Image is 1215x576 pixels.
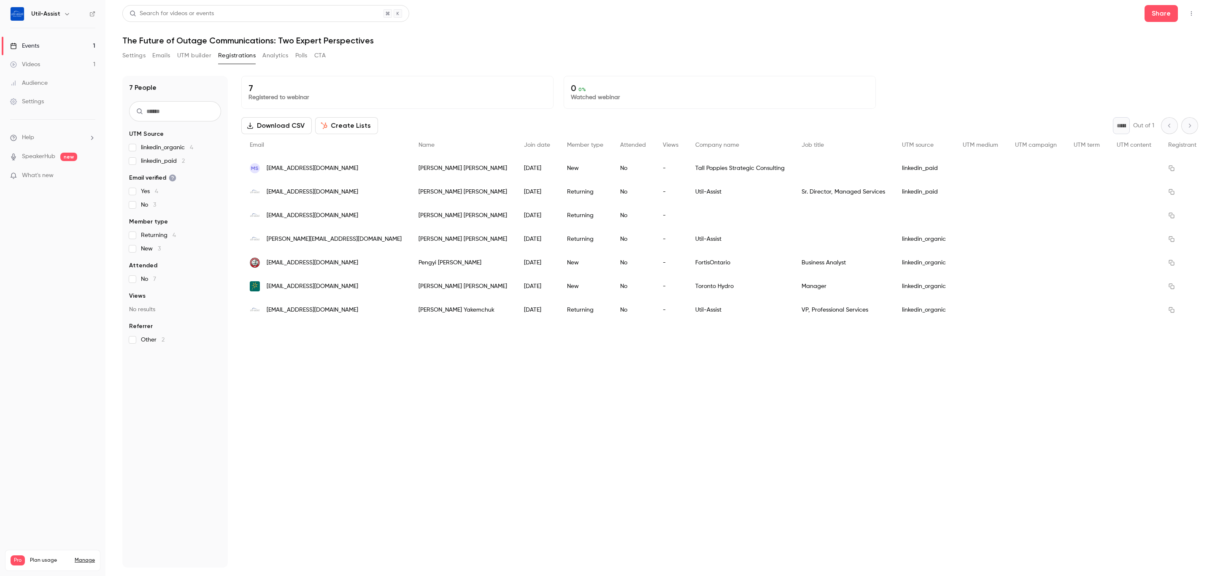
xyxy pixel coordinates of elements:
[30,557,70,564] span: Plan usage
[612,227,654,251] div: No
[267,211,358,220] span: [EMAIL_ADDRESS][DOMAIN_NAME]
[559,251,612,275] div: New
[218,49,256,62] button: Registrations
[1145,5,1178,22] button: Share
[410,298,516,322] div: [PERSON_NAME] Yakemchuk
[10,133,95,142] li: help-dropdown-opener
[250,234,260,244] img: util-assist.com
[559,204,612,227] div: Returning
[141,275,156,283] span: No
[250,258,260,268] img: cnpower.com
[793,275,894,298] div: Manager
[524,142,550,148] span: Join date
[262,49,289,62] button: Analytics
[141,245,161,253] span: New
[516,227,559,251] div: [DATE]
[687,227,793,251] div: Util-Assist
[250,305,260,315] img: util-assist.com
[248,93,546,102] p: Registered to webinar
[695,142,739,148] span: Company name
[687,180,793,204] div: Util-Assist
[516,204,559,227] div: [DATE]
[173,232,176,238] span: 4
[612,204,654,227] div: No
[654,251,687,275] div: -
[802,142,824,148] span: Job title
[141,231,176,240] span: Returning
[559,227,612,251] div: Returning
[612,156,654,180] div: No
[251,164,259,172] span: MS
[158,246,161,252] span: 3
[516,298,559,322] div: [DATE]
[894,275,954,298] div: linkedin_organic
[129,130,164,138] span: UTM Source
[295,49,308,62] button: Polls
[22,133,34,142] span: Help
[177,49,211,62] button: UTM builder
[559,180,612,204] div: Returning
[11,7,24,21] img: Util-Assist
[141,143,193,152] span: linkedin_organic
[567,142,603,148] span: Member type
[267,306,358,315] span: [EMAIL_ADDRESS][DOMAIN_NAME]
[612,275,654,298] div: No
[687,275,793,298] div: Toronto Hydro
[129,292,146,300] span: Views
[578,86,586,92] span: 0 %
[793,251,894,275] div: Business Analyst
[516,156,559,180] div: [DATE]
[122,49,146,62] button: Settings
[793,180,894,204] div: Sr. Director, Managed Services
[267,235,402,244] span: [PERSON_NAME][EMAIL_ADDRESS][DOMAIN_NAME]
[654,275,687,298] div: -
[1074,142,1100,148] span: UTM term
[612,180,654,204] div: No
[410,180,516,204] div: [PERSON_NAME] [PERSON_NAME]
[75,557,95,564] a: Manage
[418,142,435,148] span: Name
[894,227,954,251] div: linkedin_organic
[141,157,185,165] span: linkedin_paid
[687,251,793,275] div: FortisOntario
[10,42,39,50] div: Events
[654,204,687,227] div: -
[129,305,221,314] p: No results
[654,180,687,204] div: -
[250,142,264,148] span: Email
[141,336,165,344] span: Other
[130,9,214,18] div: Search for videos or events
[155,188,158,194] span: 4
[241,117,312,134] button: Download CSV
[793,298,894,322] div: VP, Professional Services
[410,251,516,275] div: Pengyi [PERSON_NAME]
[559,298,612,322] div: Returning
[571,93,869,102] p: Watched webinar
[663,142,678,148] span: Views
[687,156,793,180] div: Tall Poppies Strategic Consulting
[10,79,48,87] div: Audience
[129,174,176,182] span: Email verified
[153,276,156,282] span: 7
[129,261,157,270] span: Attended
[141,201,156,209] span: No
[516,180,559,204] div: [DATE]
[559,275,612,298] div: New
[1133,121,1154,130] p: Out of 1
[60,153,77,161] span: new
[267,282,358,291] span: [EMAIL_ADDRESS][DOMAIN_NAME]
[571,83,869,93] p: 0
[620,142,646,148] span: Attended
[22,171,54,180] span: What's new
[10,97,44,106] div: Settings
[182,158,185,164] span: 2
[267,258,358,267] span: [EMAIL_ADDRESS][DOMAIN_NAME]
[129,322,153,331] span: Referrer
[410,227,516,251] div: [PERSON_NAME] [PERSON_NAME]
[314,49,326,62] button: CTA
[410,204,516,227] div: [PERSON_NAME] [PERSON_NAME]
[129,218,168,226] span: Member type
[129,130,221,344] section: facet-groups
[612,251,654,275] div: No
[1117,142,1151,148] span: UTM content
